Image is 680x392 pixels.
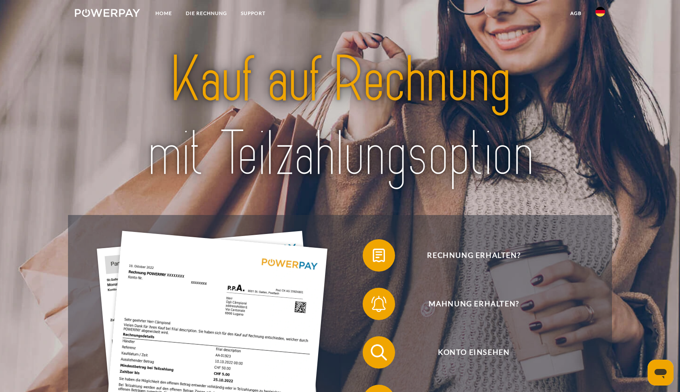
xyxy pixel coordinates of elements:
[369,342,389,362] img: qb_search.svg
[369,245,389,266] img: qb_bill.svg
[149,6,179,21] a: Home
[369,294,389,314] img: qb_bell.svg
[648,360,674,386] iframe: Schaltfläche zum Öffnen des Messaging-Fensters
[375,288,573,320] span: Mahnung erhalten?
[563,6,589,21] a: agb
[363,239,573,272] button: Rechnung erhalten?
[375,336,573,369] span: Konto einsehen
[179,6,234,21] a: DIE RECHNUNG
[234,6,272,21] a: SUPPORT
[595,7,605,17] img: de
[363,288,573,320] button: Mahnung erhalten?
[363,336,573,369] button: Konto einsehen
[75,9,140,17] img: logo-powerpay-white.svg
[101,39,579,195] img: title-powerpay_de.svg
[375,239,573,272] span: Rechnung erhalten?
